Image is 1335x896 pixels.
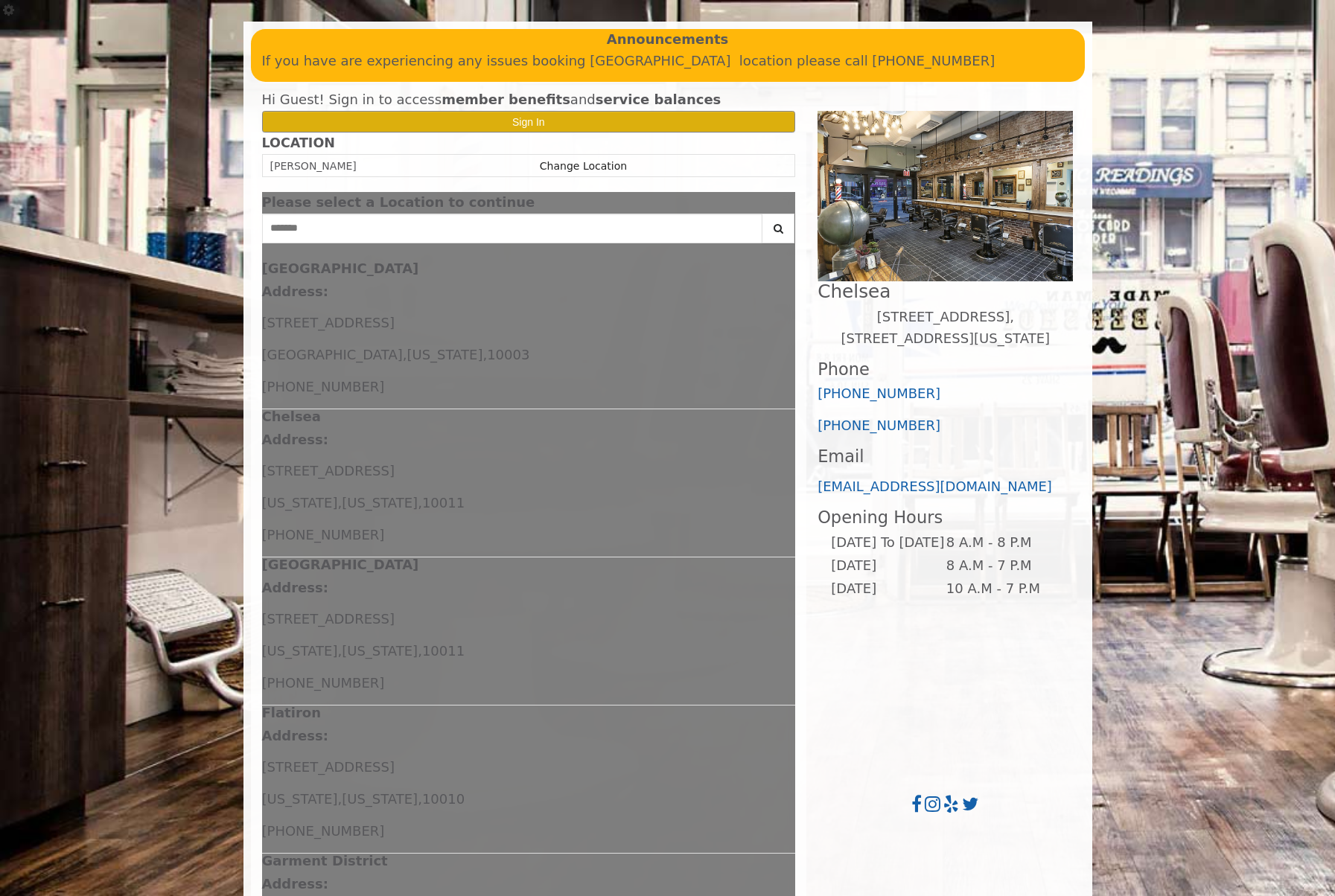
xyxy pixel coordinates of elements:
span: [US_STATE] [262,643,338,659]
td: [DATE] [830,577,945,601]
a: Change Location [540,160,627,172]
b: Address: [262,432,328,447]
button: close dialog [773,198,795,208]
span: Please select a Location to continue [262,194,535,210]
button: Sign In [262,111,796,132]
b: Address: [262,876,328,892]
i: Search button [770,223,787,234]
span: [GEOGRAPHIC_DATA] [262,347,403,362]
span: [US_STATE] [262,495,338,511]
b: Flatiron [262,705,321,720]
span: [PHONE_NUMBER] [262,379,385,394]
span: [US_STATE] [262,791,338,807]
span: [STREET_ADDRESS] [262,759,395,775]
b: Chelsea [262,409,321,424]
span: , [418,643,422,659]
a: [PHONE_NUMBER] [818,417,940,433]
b: Announcements [607,29,729,51]
span: , [337,791,342,807]
span: [US_STATE] [342,495,418,511]
h3: Opening Hours [818,508,1073,527]
a: [EMAIL_ADDRESS][DOMAIN_NAME] [818,479,1052,494]
td: 8 A.M - 7 P.M [946,554,1061,577]
span: [US_STATE] [407,347,482,362]
b: Address: [262,580,328,595]
h2: Chelsea [818,281,1073,301]
b: Garment District [262,853,388,868]
span: , [337,495,342,511]
h3: Email [818,447,1073,466]
b: member benefits [442,92,570,107]
span: [PHONE_NUMBER] [262,675,385,691]
span: [STREET_ADDRESS] [262,315,395,330]
b: Address: [262,284,328,299]
td: 10 A.M - 7 P.M [946,577,1061,601]
b: [GEOGRAPHIC_DATA] [262,557,419,572]
span: [STREET_ADDRESS] [262,463,395,479]
span: 10011 [422,643,465,659]
span: [US_STATE] [342,791,418,807]
td: [DATE] To [DATE] [830,531,945,554]
span: , [418,495,422,511]
a: [PHONE_NUMBER] [818,385,940,401]
span: 10010 [422,791,465,807]
span: , [418,791,422,807]
span: , [482,347,487,362]
b: Address: [262,728,328,743]
div: Hi Guest! Sign in to access and [262,89,796,111]
span: [STREET_ADDRESS] [262,611,395,627]
b: LOCATION [262,135,335,150]
span: , [403,347,407,362]
td: [DATE] [830,554,945,577]
p: If you have are experiencing any issues booking [GEOGRAPHIC_DATA] location please call [PHONE_NUM... [262,51,1074,72]
span: , [337,643,342,659]
b: service balances [596,92,721,107]
h3: Phone [818,360,1073,379]
span: [PHONE_NUMBER] [262,823,385,839]
span: 10011 [422,495,465,511]
td: 8 A.M - 8 P.M [946,531,1061,554]
input: Search Center [262,214,763,243]
b: [GEOGRAPHIC_DATA] [262,260,419,276]
span: 10003 [487,347,529,362]
span: [PHONE_NUMBER] [262,527,385,543]
div: Center Select [262,214,796,251]
span: [US_STATE] [342,643,418,659]
p: [STREET_ADDRESS],[STREET_ADDRESS][US_STATE] [818,307,1073,350]
span: [PERSON_NAME] [270,160,357,172]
